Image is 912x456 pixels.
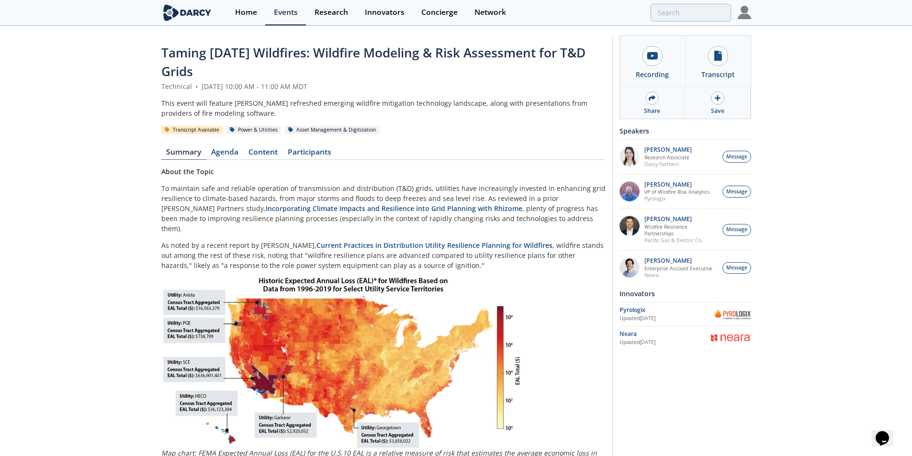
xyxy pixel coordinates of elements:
a: Transcript [685,36,751,86]
img: 4887bd71-ba05-4790-a97b-9d081a503412 [619,181,640,201]
p: VP of Wildfire Risk Analytics [644,189,709,195]
p: Wildfire Resilience Partnerships [644,223,717,237]
a: Participants [283,148,337,160]
p: [PERSON_NAME] [644,146,692,153]
div: Technical [DATE] 10:00 AM - 11:00 AM MDT [161,81,606,91]
a: Current Practices in Distribution Utility Resilience Planning for Wildfires [316,241,552,250]
button: Message [722,151,751,163]
p: As noted by a recent report by [PERSON_NAME], , wildfire stands out among the rest of these risk,... [161,240,606,270]
div: ​Pyrologix [619,306,715,314]
img: qdh7Er9pRiGqDWE5eNkh [619,146,640,167]
img: logo-wide.svg [161,4,214,21]
input: Advanced Search [651,4,731,22]
div: Asset Management & Digitization [285,126,380,134]
div: Save [711,107,724,115]
span: • [194,82,200,91]
div: Updated [DATE] [619,315,715,323]
a: Recording [620,36,686,86]
a: ​Pyrologix Updated[DATE] ​Pyrologix [619,306,751,323]
div: Research [315,9,348,16]
img: Image [161,277,526,448]
p: Pacific Gas & Electric Co. [644,237,717,244]
div: Recording [636,69,669,79]
div: Concierge [421,9,458,16]
p: Neara [644,272,712,278]
p: Enterprise Account Executive [644,265,712,272]
div: Neara [619,330,711,338]
div: Transcript Available [161,126,223,134]
div: Share [644,107,660,115]
button: Message [722,262,751,274]
div: Transcript [701,69,735,79]
div: Network [474,9,506,16]
div: This event will feature [PERSON_NAME] refreshed emerging wildfire mitigation technology landscape... [161,98,606,118]
p: ​Pyrologix [644,195,709,202]
div: Power & Utilities [226,126,281,134]
a: Content [244,148,283,160]
div: Updated [DATE] [619,339,711,346]
div: Speakers [619,122,751,139]
a: Neara Updated[DATE] Neara [619,330,751,346]
button: Message [722,224,751,236]
span: Message [726,226,747,234]
span: Message [726,188,747,196]
div: Innovators [365,9,405,16]
p: [PERSON_NAME] [644,181,709,188]
div: Events [274,9,298,16]
p: [PERSON_NAME] [644,257,712,264]
p: Research Associate [644,154,692,161]
img: 23327a48-3a75-4389-8321-dff476580b5f [619,257,640,278]
div: Home [235,9,257,16]
iframe: chat widget [872,418,902,446]
p: [PERSON_NAME] [644,216,717,222]
button: Message [722,186,751,198]
div: Innovators [619,285,751,302]
img: ​Pyrologix [714,306,751,323]
span: Message [726,153,747,161]
a: Agenda [206,148,244,160]
a: Incorporating Climate Impacts and Resilience into Grid Planning with Rhizome [266,204,522,213]
img: Neara [711,334,751,341]
img: Profile [738,6,751,19]
strong: About the Topic [161,167,214,176]
p: Darcy Partners [644,161,692,167]
span: Message [726,264,747,272]
a: Summary [161,148,206,160]
span: Taming [DATE] Wildfires: Wildfire Modeling & Risk Assessment for T&D Grids [161,44,585,80]
img: a81994b1-c5f3-4f11-94bb-5d6a44fcdc48 [619,216,640,236]
p: To maintain safe and reliable operation of transmission and distribution (T&D) grids, utilities h... [161,183,606,234]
